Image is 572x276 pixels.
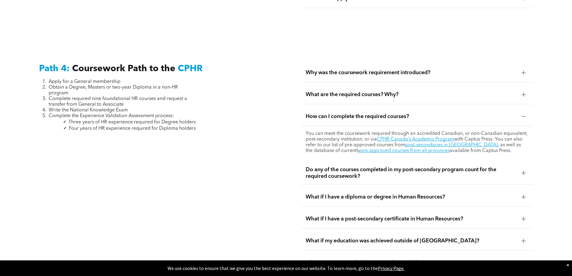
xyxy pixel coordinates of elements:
[306,259,517,266] span: When can I register for the National Knowledge Exam (NKE)?
[72,64,175,73] span: Coursework Path to the
[306,131,528,154] p: You can meet the coursework required through an accredited Canadian, or non-Canadian equivalent, ...
[49,108,128,113] span: Write the National Knowledge Exam
[378,265,404,271] a: Privacy Page.
[306,238,517,244] span: What if my education was achieved outside of [GEOGRAPHIC_DATA]?
[39,64,70,73] span: Path 4:
[360,148,449,153] a: pre-approved courses from all provinces
[405,143,498,147] a: post-secondaries in [GEOGRAPHIC_DATA]
[567,262,569,268] div: Dismiss notification
[306,69,517,76] span: Why was the coursework requirement introduced?
[49,85,178,96] span: Obtain a Degree, Masters or two-year Diploma in a non-HR program
[178,64,203,73] span: CPHR
[306,113,517,120] span: How can I complete the required courses?
[306,91,517,98] span: What are the required courses? Why?
[306,194,517,200] span: What if I have a diploma or degree in Human Resources?
[68,120,196,125] span: Three years of HR experience required for Degree holders
[49,79,120,84] span: Apply for a General membership
[306,216,517,222] span: What if I have a post-secondary certificate in Human Resources?
[377,137,454,142] a: CPHR Canada’s Academic Program
[69,126,196,131] span: Four years of HR experience required for Diploma holders
[49,114,174,118] span: Complete the Experience Validation Assessment process:
[306,166,517,180] span: Do any of the courses completed in my post-secondary program count for the required coursework?
[49,96,187,107] span: Complete required nine foundational HR courses and request a transfer from General to Associate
